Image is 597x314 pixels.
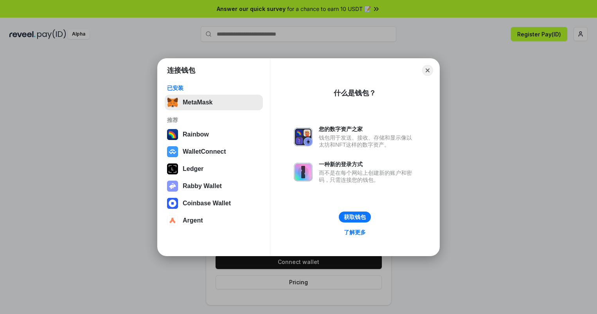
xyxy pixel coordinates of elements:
div: Rainbow [183,131,209,138]
img: svg+xml,%3Csvg%20xmlns%3D%22http%3A%2F%2Fwww.w3.org%2F2000%2Fsvg%22%20fill%3D%22none%22%20viewBox... [167,181,178,192]
div: WalletConnect [183,148,226,155]
div: 推荐 [167,117,261,124]
button: Argent [165,213,263,228]
div: 什么是钱包？ [334,88,376,98]
h1: 连接钱包 [167,66,195,75]
button: Close [422,65,433,76]
div: 获取钱包 [344,214,366,221]
div: 您的数字资产之家 [319,126,416,133]
img: svg+xml,%3Csvg%20xmlns%3D%22http%3A%2F%2Fwww.w3.org%2F2000%2Fsvg%22%20width%3D%2228%22%20height%3... [167,163,178,174]
img: svg+xml,%3Csvg%20width%3D%22120%22%20height%3D%22120%22%20viewBox%3D%220%200%20120%20120%22%20fil... [167,129,178,140]
div: 了解更多 [344,229,366,236]
img: svg+xml,%3Csvg%20width%3D%2228%22%20height%3D%2228%22%20viewBox%3D%220%200%2028%2028%22%20fill%3D... [167,146,178,157]
div: 一种新的登录方式 [319,161,416,168]
a: 了解更多 [339,227,370,237]
button: Rainbow [165,127,263,142]
div: Ledger [183,165,203,172]
button: Ledger [165,161,263,177]
img: svg+xml,%3Csvg%20width%3D%2228%22%20height%3D%2228%22%20viewBox%3D%220%200%2028%2028%22%20fill%3D... [167,198,178,209]
img: svg+xml,%3Csvg%20xmlns%3D%22http%3A%2F%2Fwww.w3.org%2F2000%2Fsvg%22%20fill%3D%22none%22%20viewBox... [294,127,313,146]
img: svg+xml,%3Csvg%20fill%3D%22none%22%20height%3D%2233%22%20viewBox%3D%220%200%2035%2033%22%20width%... [167,97,178,108]
div: 已安装 [167,84,261,92]
img: svg+xml,%3Csvg%20width%3D%2228%22%20height%3D%2228%22%20viewBox%3D%220%200%2028%2028%22%20fill%3D... [167,215,178,226]
button: WalletConnect [165,144,263,160]
div: MetaMask [183,99,212,106]
img: svg+xml,%3Csvg%20xmlns%3D%22http%3A%2F%2Fwww.w3.org%2F2000%2Fsvg%22%20fill%3D%22none%22%20viewBox... [294,163,313,181]
button: Rabby Wallet [165,178,263,194]
div: Argent [183,217,203,224]
div: 钱包用于发送、接收、存储和显示像以太坊和NFT这样的数字资产。 [319,134,416,148]
div: Rabby Wallet [183,183,222,190]
div: Coinbase Wallet [183,200,231,207]
div: 而不是在每个网站上创建新的账户和密码，只需连接您的钱包。 [319,169,416,183]
button: 获取钱包 [339,212,371,222]
button: Coinbase Wallet [165,196,263,211]
button: MetaMask [165,95,263,110]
